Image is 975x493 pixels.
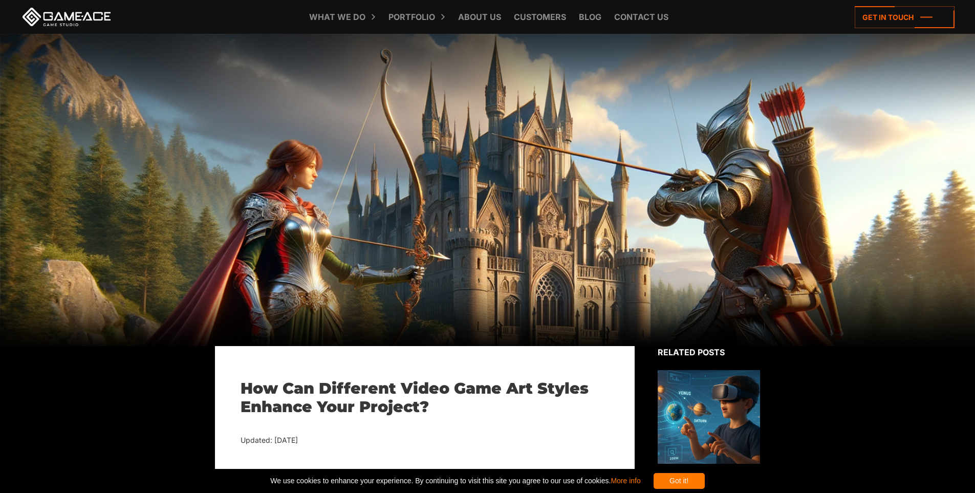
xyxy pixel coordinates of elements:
div: Related posts [658,346,760,358]
span: We use cookies to enhance your experience. By continuing to visit this site you agree to our use ... [270,473,640,489]
a: More info [611,477,640,485]
div: Got it! [654,473,705,489]
a: Get in touch [855,6,955,28]
div: Updated: [DATE] [241,434,609,447]
h1: How Can Different Video Game Art Styles Enhance Your Project? [241,379,609,416]
img: Related [658,370,760,464]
